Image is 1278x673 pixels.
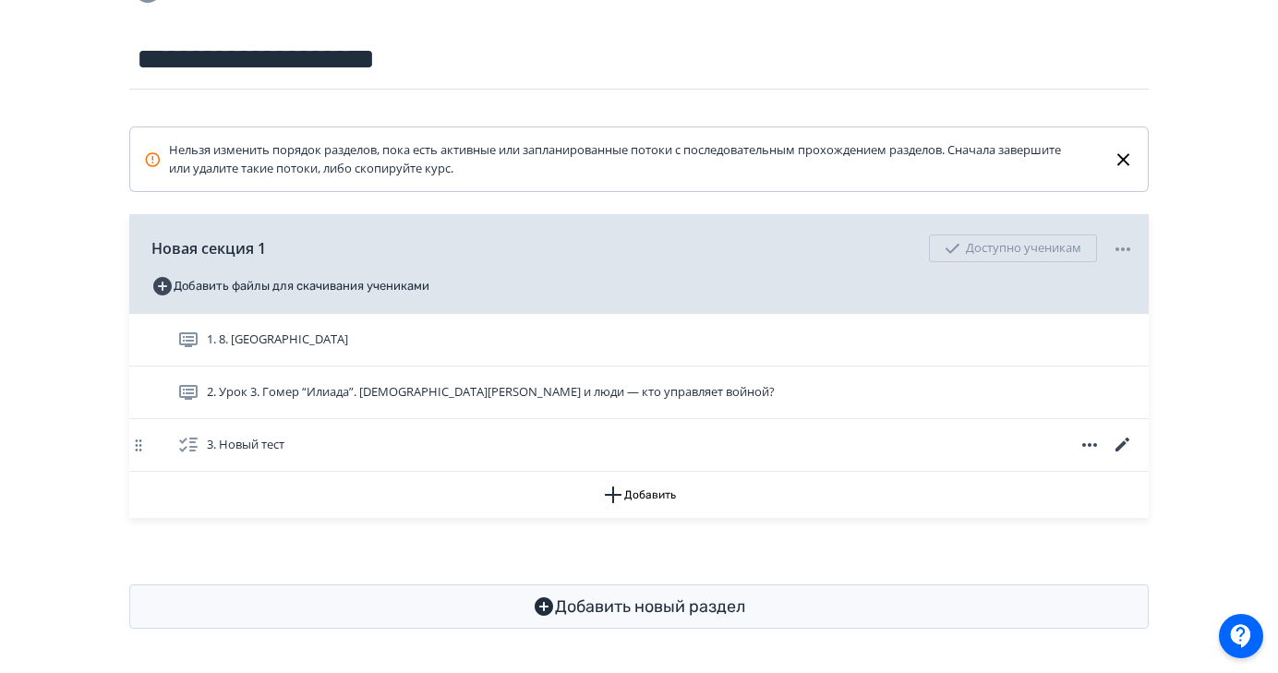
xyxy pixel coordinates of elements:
[129,584,1149,629] button: Добавить новый раздел
[207,383,775,402] span: 2. Урок 3. Гомер “Илиада”. Боги Олимпа и люди — кто управляет войной?
[929,234,1097,262] div: Доступно ученикам
[129,314,1149,367] div: 1. 8. [GEOGRAPHIC_DATA]
[151,237,266,259] span: Новая секция 1
[129,367,1149,419] div: 2. Урок 3. Гомер “Илиада”. [DEMOGRAPHIC_DATA][PERSON_NAME] и люди — кто управляет войной?
[144,141,1083,177] div: Нельзя изменить порядок разделов, пока есть активные или запланированные потоки с последовательны...
[129,472,1149,518] button: Добавить
[151,271,429,301] button: Добавить файлы для скачивания учениками
[129,419,1149,472] div: 3. Новый тест
[207,330,348,349] span: 1. 8. Калевала
[207,436,284,454] span: 3. Новый тест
